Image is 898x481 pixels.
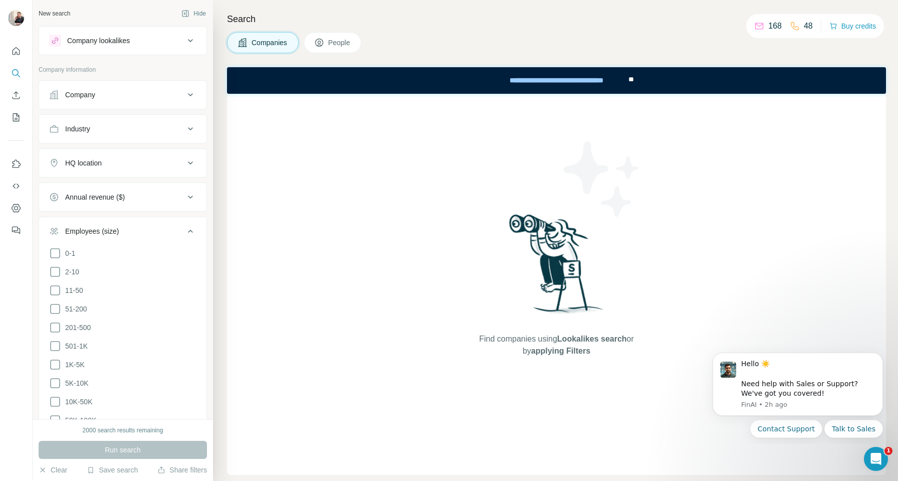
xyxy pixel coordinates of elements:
[157,465,207,475] button: Share filters
[65,192,125,202] div: Annual revenue ($)
[65,124,90,134] div: Industry
[227,12,886,26] h4: Search
[328,38,351,48] span: People
[768,20,782,32] p: 168
[61,397,92,407] span: 10K-50K
[8,108,24,126] button: My lists
[557,335,627,343] span: Lookalikes search
[8,64,24,82] button: Search
[8,86,24,104] button: Enrich CSV
[65,226,119,236] div: Employees (size)
[476,333,636,357] span: Find companies using or by
[61,360,85,370] span: 1K-5K
[174,6,213,21] button: Hide
[39,117,206,141] button: Industry
[61,341,88,351] span: 501-1K
[884,447,892,455] span: 1
[829,19,876,33] button: Buy credits
[61,248,75,258] span: 0-1
[39,9,70,18] div: New search
[61,285,83,295] span: 11-50
[227,67,886,94] iframe: Banner
[87,465,138,475] button: Save search
[252,38,288,48] span: Companies
[61,267,79,277] span: 2-10
[531,347,590,355] span: applying Filters
[698,344,898,444] iframe: Intercom notifications message
[39,185,206,209] button: Annual revenue ($)
[39,29,206,53] button: Company lookalikes
[8,155,24,173] button: Use Surfe on LinkedIn
[61,415,96,425] span: 50K-100K
[61,304,87,314] span: 51-200
[83,426,163,435] div: 2000 search results remaining
[8,199,24,217] button: Dashboard
[8,177,24,195] button: Use Surfe API
[61,378,89,388] span: 5K-10K
[8,221,24,239] button: Feedback
[39,65,207,74] p: Company information
[39,151,206,175] button: HQ location
[65,90,95,100] div: Company
[39,465,67,475] button: Clear
[557,134,647,224] img: Surfe Illustration - Stars
[39,83,206,107] button: Company
[864,447,888,471] iframe: Intercom live chat
[67,36,130,46] div: Company lookalikes
[65,158,102,168] div: HQ location
[8,10,24,26] img: Avatar
[8,42,24,60] button: Quick start
[39,219,206,247] button: Employees (size)
[804,20,813,32] p: 48
[61,323,91,333] span: 201-500
[505,212,609,324] img: Surfe Illustration - Woman searching with binoculars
